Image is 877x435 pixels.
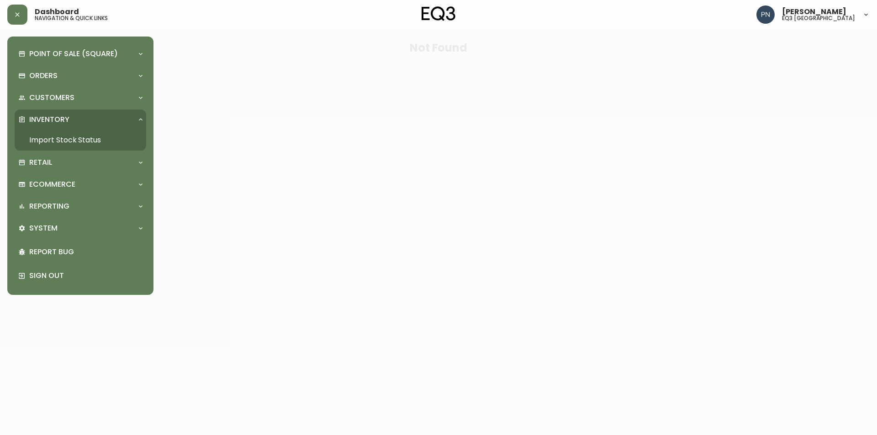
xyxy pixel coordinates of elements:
[29,49,118,59] p: Point of Sale (Square)
[29,71,58,81] p: Orders
[29,179,75,189] p: Ecommerce
[15,152,146,173] div: Retail
[756,5,775,24] img: 496f1288aca128e282dab2021d4f4334
[15,174,146,194] div: Ecommerce
[29,247,143,257] p: Report Bug
[29,271,143,281] p: Sign Out
[29,223,58,233] p: System
[15,218,146,238] div: System
[15,88,146,108] div: Customers
[35,8,79,16] span: Dashboard
[422,6,455,21] img: logo
[15,264,146,288] div: Sign Out
[29,93,74,103] p: Customers
[782,8,846,16] span: [PERSON_NAME]
[35,16,108,21] h5: navigation & quick links
[29,201,69,211] p: Reporting
[15,130,146,151] a: Import Stock Status
[15,110,146,130] div: Inventory
[29,115,69,125] p: Inventory
[29,157,52,168] p: Retail
[15,66,146,86] div: Orders
[15,196,146,216] div: Reporting
[782,16,855,21] h5: eq3 [GEOGRAPHIC_DATA]
[15,44,146,64] div: Point of Sale (Square)
[15,240,146,264] div: Report Bug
